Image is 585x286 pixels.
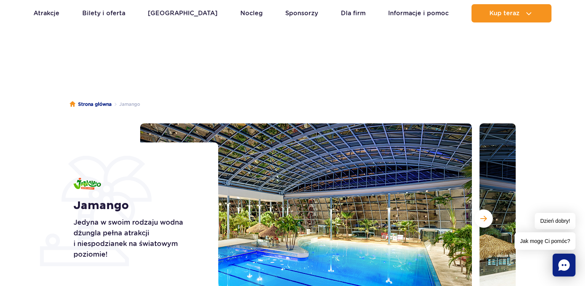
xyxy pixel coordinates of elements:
span: Jak mogę Ci pomóc? [515,232,575,250]
a: Dla firm [341,4,366,22]
img: Jamango [74,178,101,190]
a: Nocleg [240,4,263,22]
span: Kup teraz [489,10,519,17]
h1: Jamango [74,199,201,213]
span: Dzień dobry! [535,213,575,229]
li: Jamango [112,101,140,108]
a: Informacje i pomoc [388,4,449,22]
a: Bilety i oferta [82,4,125,22]
button: Kup teraz [472,4,551,22]
a: Strona główna [70,101,112,108]
button: Następny slajd [475,209,493,228]
p: Jedyna w swoim rodzaju wodna dżungla pełna atrakcji i niespodzianek na światowym poziomie! [74,217,201,260]
a: Sponsorzy [285,4,318,22]
a: [GEOGRAPHIC_DATA] [148,4,217,22]
a: Atrakcje [34,4,59,22]
div: Chat [553,254,575,276]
